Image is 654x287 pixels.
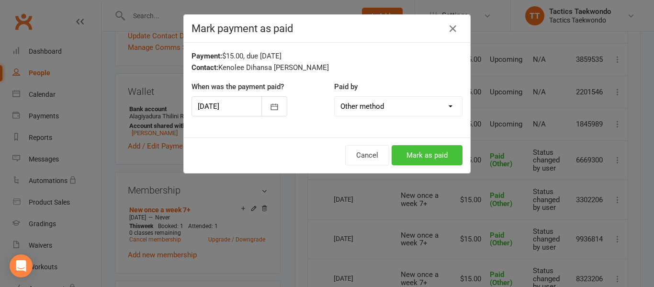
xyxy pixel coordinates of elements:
h4: Mark payment as paid [192,23,462,34]
div: Open Intercom Messenger [10,254,33,277]
label: When was the payment paid? [192,81,284,92]
button: Cancel [345,145,389,165]
button: Close [445,21,461,36]
button: Mark as paid [392,145,462,165]
strong: Payment: [192,52,222,60]
strong: Contact: [192,63,218,72]
label: Paid by [334,81,358,92]
div: Kenolee Dihansa [PERSON_NAME] [192,62,462,73]
div: $15.00, due [DATE] [192,50,462,62]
